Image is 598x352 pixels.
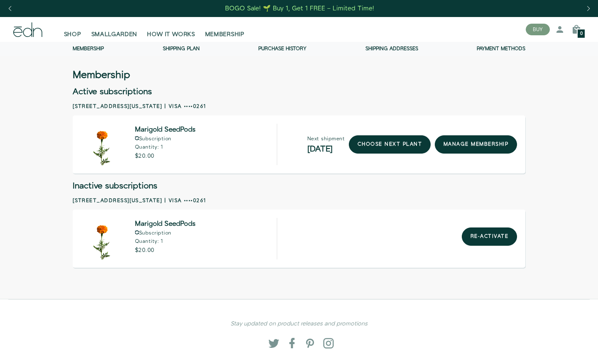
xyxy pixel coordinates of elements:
[349,135,431,154] a: choose next plant
[205,30,245,39] span: MEMBERSHIP
[200,20,250,39] a: MEMBERSHIP
[73,103,525,110] h2: [STREET_ADDRESS][US_STATE] | Visa ••••0261
[73,45,104,52] a: Membership
[81,218,123,259] img: Marigold SeedPods
[307,145,345,153] h2: [DATE]
[477,45,525,52] a: Payment methods
[59,20,86,39] a: SHOP
[580,32,583,36] span: 0
[73,182,525,190] h2: Inactive subscriptions
[73,197,525,205] h2: [STREET_ADDRESS][US_STATE] | Visa ••••0261
[225,4,374,13] div: BOGO Sale! 🌱 Buy 1, Get 1 FREE – Limited Time!
[147,30,195,39] span: HOW IT WORKS
[135,239,196,244] p: Quantity: 1
[230,320,368,328] em: Stay updated on product releases and promotions
[91,30,137,39] span: SMALLGARDEN
[64,30,81,39] span: SHOP
[258,45,306,52] a: Purchase history
[526,24,550,35] button: BUY
[73,71,130,79] h3: Membership
[365,45,418,52] a: Shipping addresses
[435,135,517,154] a: manage membership
[142,20,200,39] a: HOW IT WORKS
[81,124,123,165] img: Marigold SeedPods
[135,127,196,133] span: Marigold SeedPods
[135,230,196,236] p: Subscription
[135,145,196,150] p: Quantity: 1
[86,20,142,39] a: SMALLGARDEN
[462,227,517,246] button: Re-activate
[73,88,525,96] h2: Active subscriptions
[135,221,196,227] span: Marigold SeedPods
[135,136,196,142] p: Subscription
[135,153,196,159] p: $20.00
[163,45,200,52] a: Shipping Plan
[307,137,345,142] p: Next shipment
[135,247,196,253] p: $20.00
[225,2,375,15] a: BOGO Sale! 🌱 Buy 1, Get 1 FREE – Limited Time!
